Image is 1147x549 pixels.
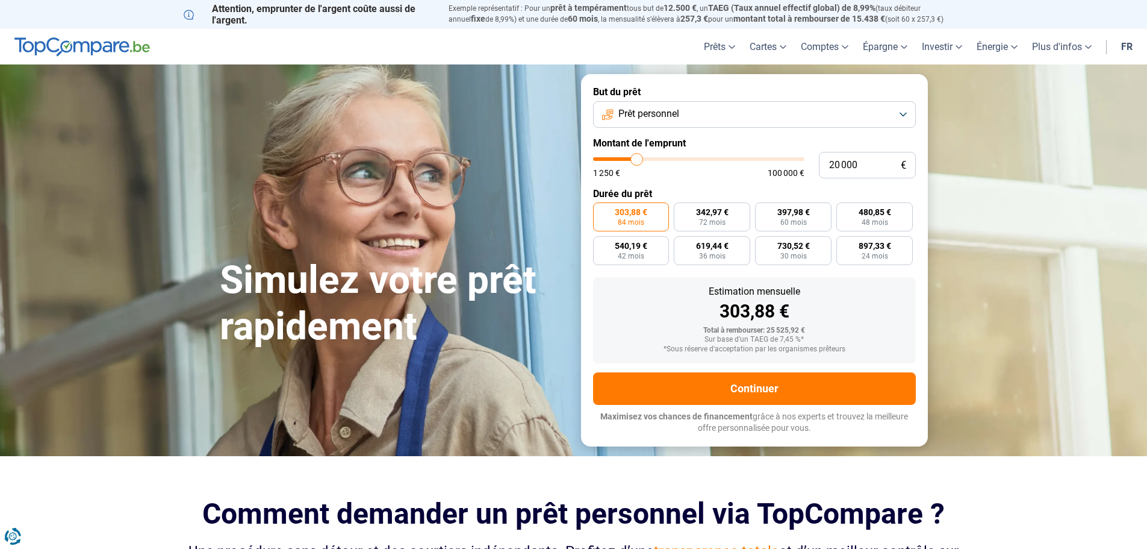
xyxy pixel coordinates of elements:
[593,101,916,128] button: Prêt personnel
[697,29,742,64] a: Prêts
[593,86,916,98] label: But du prêt
[794,29,856,64] a: Comptes
[969,29,1025,64] a: Énergie
[618,253,644,260] span: 42 mois
[768,169,804,177] span: 100 000 €
[615,208,647,216] span: 303,88 €
[699,219,726,226] span: 72 mois
[742,29,794,64] a: Cartes
[184,497,964,530] h2: Comment demander un prêt personnel via TopCompare ?
[680,14,708,24] span: 257,3 €
[603,287,906,296] div: Estimation mensuelle
[733,14,885,24] span: montant total à rembourser de 15.438 €
[593,411,916,434] p: grâce à nos experts et trouvez la meilleure offre personnalisée pour vous.
[593,372,916,405] button: Continuer
[568,14,598,24] span: 60 mois
[603,345,906,354] div: *Sous réserve d'acceptation par les organismes prêteurs
[600,412,753,421] span: Maximisez vos chances de financement
[593,169,620,177] span: 1 250 €
[471,14,485,24] span: fixe
[696,242,729,250] span: 619,44 €
[915,29,969,64] a: Investir
[780,219,807,226] span: 60 mois
[901,160,906,171] span: €
[859,208,891,216] span: 480,85 €
[1025,29,1099,64] a: Plus d'infos
[856,29,915,64] a: Épargne
[664,3,697,13] span: 12.500 €
[14,37,150,57] img: TopCompare
[593,137,916,149] label: Montant de l'emprunt
[862,219,888,226] span: 48 mois
[618,107,679,121] span: Prêt personnel
[708,3,875,13] span: TAEG (Taux annuel effectif global) de 8,99%
[777,208,810,216] span: 397,98 €
[449,3,964,25] p: Exemple représentatif : Pour un tous but de , un (taux débiteur annuel de 8,99%) et une durée de ...
[603,327,906,335] div: Total à rembourser: 25 525,92 €
[220,257,567,350] h1: Simulez votre prêt rapidement
[862,253,888,260] span: 24 mois
[1114,29,1140,64] a: fr
[696,208,729,216] span: 342,97 €
[593,188,916,199] label: Durée du prêt
[777,242,810,250] span: 730,52 €
[603,303,906,321] div: 303,88 €
[603,336,906,344] div: Sur base d'un TAEG de 7,45 %*
[859,242,891,250] span: 897,33 €
[615,242,647,250] span: 540,19 €
[780,253,807,260] span: 30 mois
[699,253,726,260] span: 36 mois
[184,3,434,26] p: Attention, emprunter de l'argent coûte aussi de l'argent.
[550,3,627,13] span: prêt à tempérament
[618,219,644,226] span: 84 mois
